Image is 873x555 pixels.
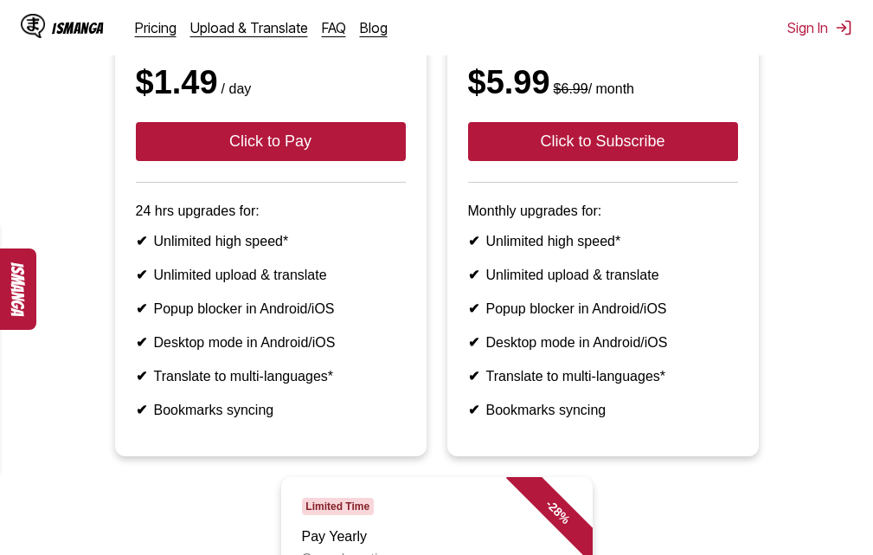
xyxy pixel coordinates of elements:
li: Desktop mode in Android/iOS [136,334,406,351]
li: Popup blocker in Android/iOS [468,300,738,317]
li: Unlimited upload & translate [468,267,738,283]
a: IsManga LogoIsManga [21,14,135,42]
b: ✔ [468,335,479,350]
button: Click to Subscribe [468,122,738,161]
h3: Pay Yearly [302,529,572,545]
small: / month [550,81,634,96]
s: $6.99 [554,81,588,96]
a: Upload & Translate [190,19,308,36]
b: ✔ [468,234,479,248]
li: Translate to multi-languages* [136,368,406,384]
li: Unlimited upload & translate [136,267,406,283]
img: Sign out [835,19,852,36]
li: Translate to multi-languages* [468,368,738,384]
small: / day [218,81,252,96]
li: Bookmarks syncing [468,402,738,418]
a: FAQ [322,19,346,36]
div: IsManga [52,20,104,36]
a: Blog [360,19,388,36]
img: IsManga Logo [21,14,45,38]
li: Bookmarks syncing [136,402,406,418]
p: Monthly upgrades for: [468,203,738,219]
div: $1.49 [136,64,406,101]
p: 24 hrs upgrades for: [136,203,406,219]
li: Unlimited high speed* [468,233,738,249]
span: Limited Time [302,498,374,515]
button: Click to Pay [136,122,406,161]
li: Desktop mode in Android/iOS [468,334,738,351]
li: Popup blocker in Android/iOS [136,300,406,317]
a: Pricing [135,19,177,36]
div: $5.99 [468,64,738,101]
b: ✔ [468,301,479,316]
button: Sign In [787,19,852,36]
li: Unlimited high speed* [136,233,406,249]
b: ✔ [468,268,479,282]
b: ✔ [468,403,479,417]
b: ✔ [468,369,479,384]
